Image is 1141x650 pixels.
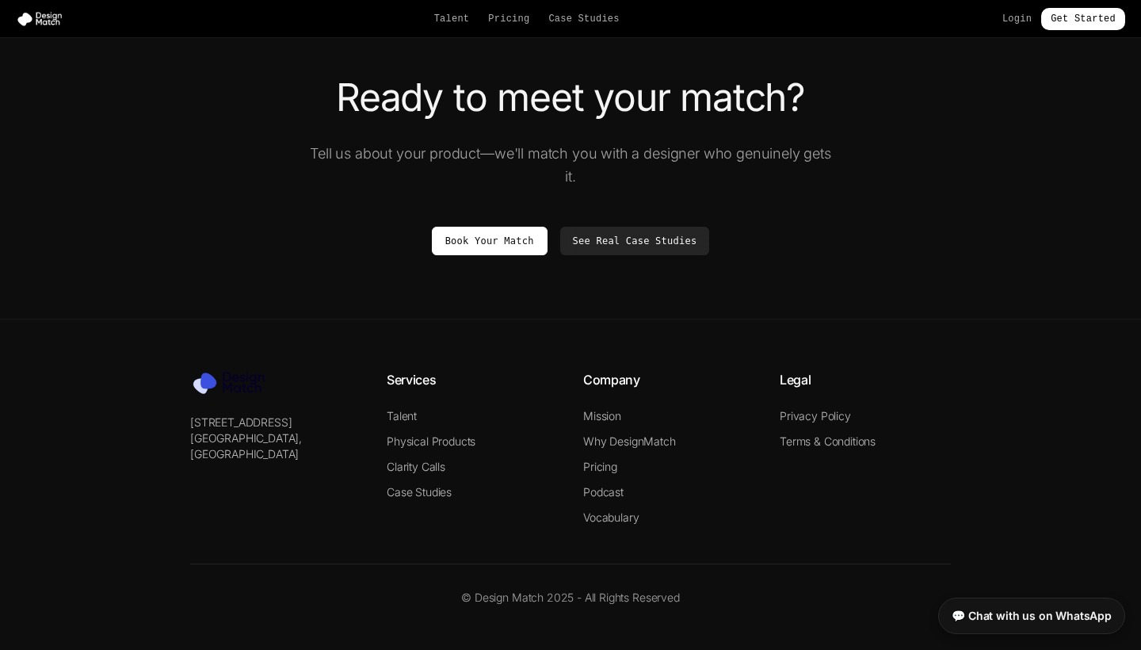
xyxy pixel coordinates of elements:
[190,370,277,396] img: Design Match
[304,142,837,189] p: Tell us about your product—we'll match you with a designer who genuinely gets it.
[780,434,876,448] a: Terms & Conditions
[387,485,452,499] a: Case Studies
[190,415,361,430] p: [STREET_ADDRESS]
[387,460,445,473] a: Clarity Calls
[432,227,548,255] a: Book Your Match
[583,485,624,499] a: Podcast
[127,78,1014,117] h2: Ready to meet your match?
[780,370,951,389] h4: Legal
[1002,13,1032,25] a: Login
[583,460,617,473] a: Pricing
[548,13,619,25] a: Case Studies
[387,370,558,389] h4: Services
[1041,8,1125,30] a: Get Started
[583,370,754,389] h4: Company
[780,409,851,422] a: Privacy Policy
[583,510,639,524] a: Vocabulary
[387,434,475,448] a: Physical Products
[583,409,621,422] a: Mission
[583,434,676,448] a: Why DesignMatch
[488,13,529,25] a: Pricing
[560,227,710,255] a: See Real Case Studies
[387,409,417,422] a: Talent
[434,13,470,25] a: Talent
[16,11,70,27] img: Design Match
[190,590,951,606] p: © Design Match 2025 - All Rights Reserved
[938,598,1125,634] a: 💬 Chat with us on WhatsApp
[190,430,361,462] p: [GEOGRAPHIC_DATA], [GEOGRAPHIC_DATA]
